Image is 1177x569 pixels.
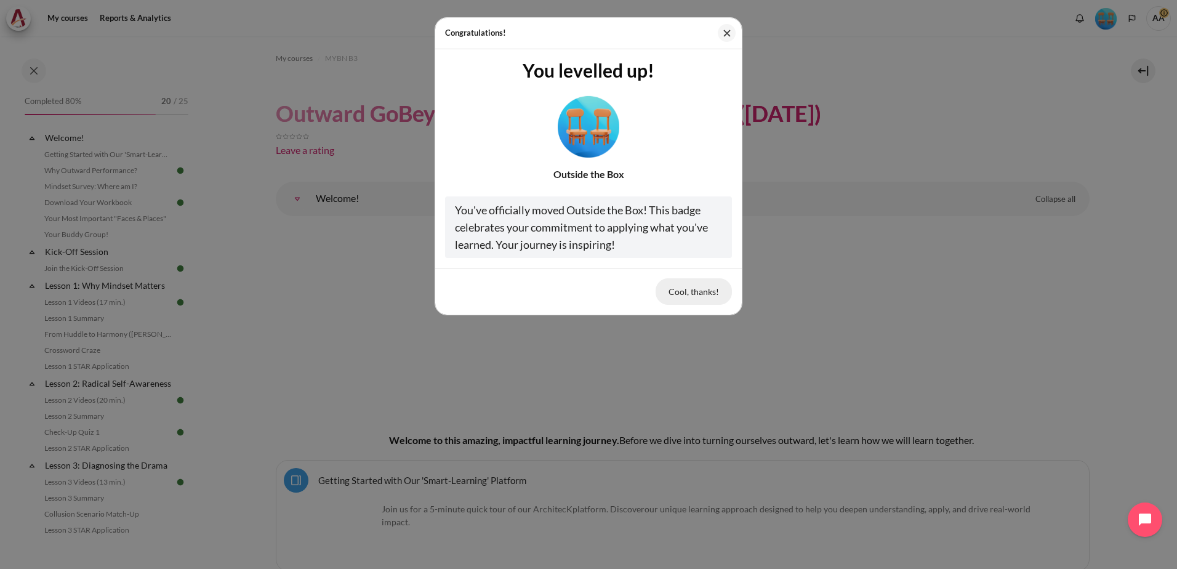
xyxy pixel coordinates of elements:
[445,196,732,258] div: You've officially moved Outside the Box! This badge celebrates your commitment to applying what y...
[445,167,732,182] div: Outside the Box
[558,91,619,158] div: Level #4
[718,24,736,42] button: Close
[445,27,506,39] h5: Congratulations!
[656,278,732,304] button: Cool, thanks!
[558,95,619,157] img: Level #4
[445,59,732,81] h3: You levelled up!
